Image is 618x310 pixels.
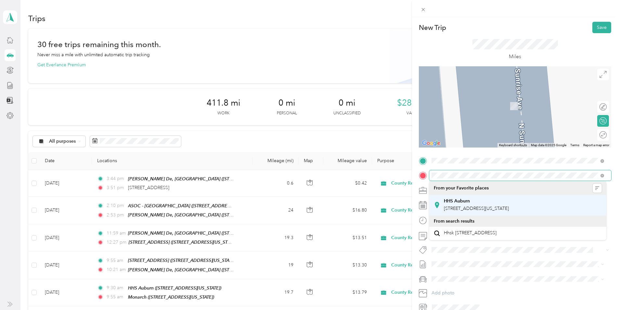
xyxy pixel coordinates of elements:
span: Hhsk [STREET_ADDRESS] [444,230,496,236]
p: New Trip [419,23,446,32]
span: From your Favorite places [434,185,489,191]
iframe: Everlance-gr Chat Button Frame [582,274,618,310]
a: Report a map error [583,143,609,147]
span: Map data ©2025 Google [531,143,566,147]
a: Open this area in Google Maps (opens a new window) [420,139,442,148]
img: Google [420,139,442,148]
span: From search results [434,218,474,224]
p: Miles [509,53,521,61]
a: Terms (opens in new tab) [570,143,579,147]
button: Save [592,22,611,33]
strong: HHS Auburn [444,198,470,204]
button: Keyboard shortcuts [499,143,527,148]
button: Add photo [429,289,611,298]
span: [STREET_ADDRESS][US_STATE] [444,206,509,211]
